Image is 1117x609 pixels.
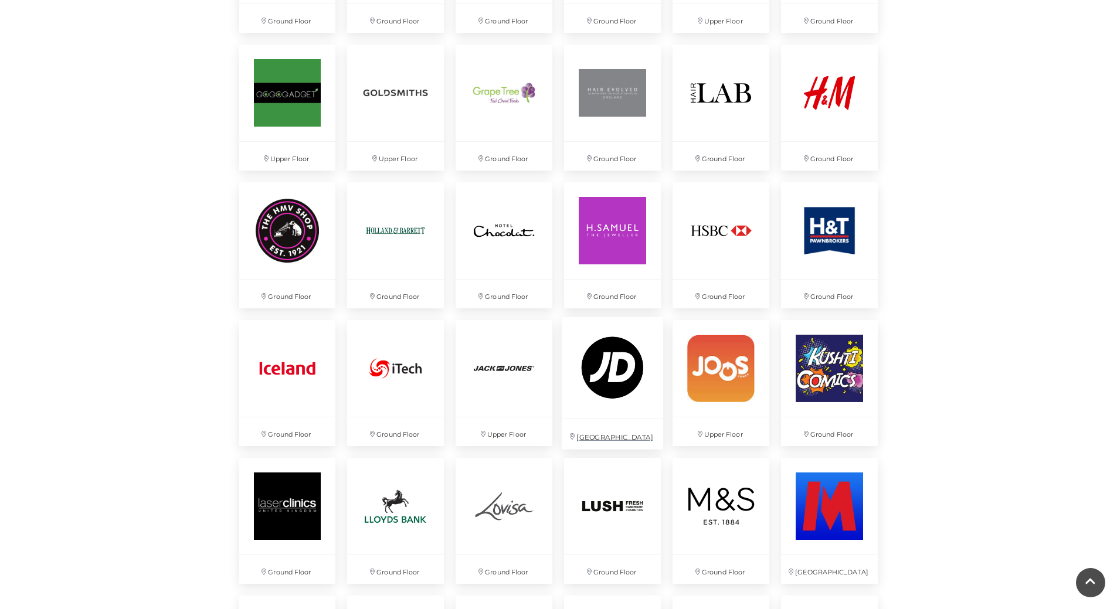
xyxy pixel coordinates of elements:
[558,39,667,176] a: Hair Evolved at Festival Place, Basingstoke Ground Floor
[564,45,661,141] img: Hair Evolved at Festival Place, Basingstoke
[673,4,769,33] p: Upper Floor
[673,280,769,308] p: Ground Floor
[347,555,444,584] p: Ground Floor
[781,4,878,33] p: Ground Floor
[233,452,342,590] a: Laser Clinic Ground Floor
[775,39,884,176] a: Ground Floor
[775,176,884,314] a: Ground Floor
[239,417,336,446] p: Ground Floor
[456,280,552,308] p: Ground Floor
[781,417,878,446] p: Ground Floor
[233,176,342,314] a: Ground Floor
[456,555,552,584] p: Ground Floor
[239,555,336,584] p: Ground Floor
[450,176,558,314] a: Ground Floor
[564,280,661,308] p: Ground Floor
[667,314,775,452] a: Upper Floor
[341,176,450,314] a: Ground Floor
[673,142,769,171] p: Ground Floor
[341,452,450,590] a: Ground Floor
[450,39,558,176] a: Ground Floor
[347,417,444,446] p: Ground Floor
[450,452,558,590] a: Ground Floor
[239,458,336,554] img: Laser Clinic
[562,419,663,448] p: [GEOGRAPHIC_DATA]
[558,176,667,314] a: Ground Floor
[456,417,552,446] p: Upper Floor
[558,452,667,590] a: Ground Floor
[556,311,670,455] a: [GEOGRAPHIC_DATA]
[564,4,661,33] p: Ground Floor
[456,142,552,171] p: Ground Floor
[564,555,661,584] p: Ground Floor
[239,280,336,308] p: Ground Floor
[775,314,884,452] a: Ground Floor
[673,417,769,446] p: Upper Floor
[775,452,884,590] a: [GEOGRAPHIC_DATA]
[667,176,775,314] a: Ground Floor
[233,39,342,176] a: Upper Floor
[239,4,336,33] p: Ground Floor
[450,314,558,452] a: Upper Floor
[781,555,878,584] p: [GEOGRAPHIC_DATA]
[667,39,775,176] a: Ground Floor
[781,142,878,171] p: Ground Floor
[347,280,444,308] p: Ground Floor
[781,280,878,308] p: Ground Floor
[667,452,775,590] a: Ground Floor
[564,142,661,171] p: Ground Floor
[341,314,450,452] a: Ground Floor
[347,4,444,33] p: Ground Floor
[341,39,450,176] a: Upper Floor
[456,4,552,33] p: Ground Floor
[239,142,336,171] p: Upper Floor
[347,142,444,171] p: Upper Floor
[233,314,342,452] a: Ground Floor
[673,555,769,584] p: Ground Floor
